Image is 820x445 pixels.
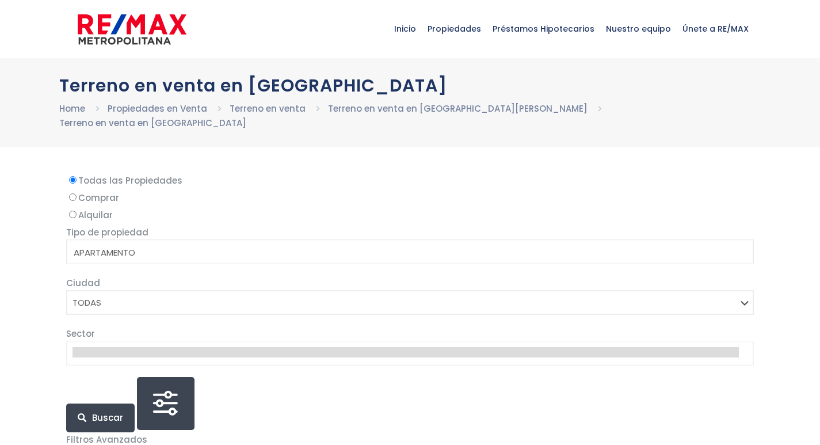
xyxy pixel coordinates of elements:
a: Terreno en venta en [GEOGRAPHIC_DATA][PERSON_NAME] [328,102,588,115]
span: Ciudad [66,277,100,289]
a: Terreno en venta en [GEOGRAPHIC_DATA] [59,117,246,129]
label: Alquilar [66,208,754,222]
span: Préstamos Hipotecarios [487,12,600,46]
span: Únete a RE/MAX [677,12,754,46]
span: Inicio [388,12,422,46]
img: remax-metropolitana-logo [78,12,186,47]
button: Buscar [66,404,135,432]
input: Todas las Propiedades [69,176,77,184]
span: Propiedades [422,12,487,46]
h1: Terreno en venta en [GEOGRAPHIC_DATA] [59,75,761,96]
option: CASA [73,260,739,273]
a: Terreno en venta [230,102,306,115]
span: Sector [66,328,95,340]
a: Propiedades en Venta [108,102,207,115]
label: Todas las Propiedades [66,173,754,188]
label: Comprar [66,191,754,205]
span: Nuestro equipo [600,12,677,46]
input: Comprar [69,193,77,201]
input: Alquilar [69,211,77,218]
span: Tipo de propiedad [66,226,148,238]
option: APARTAMENTO [73,246,739,260]
a: Home [59,102,85,115]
